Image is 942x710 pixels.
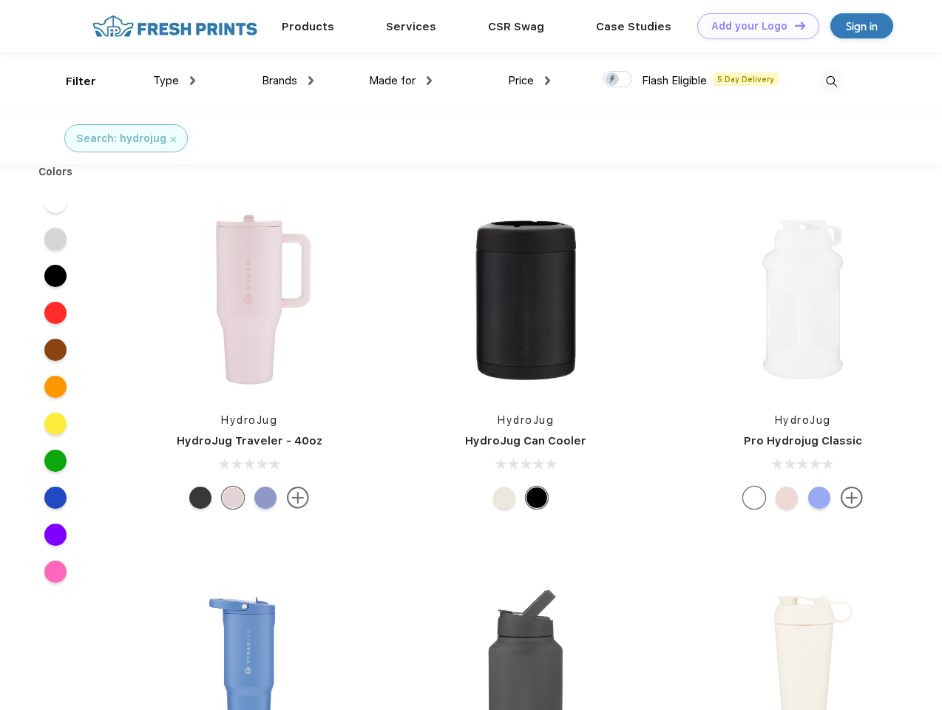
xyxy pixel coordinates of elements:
img: more.svg [287,487,309,509]
div: Pink Sand [776,487,798,509]
span: Made for [369,74,416,87]
img: func=resize&h=266 [705,201,901,398]
div: Filter [66,73,96,90]
span: Type [153,74,179,87]
a: HydroJug [498,414,554,426]
div: Search: hydrojug [76,131,166,146]
img: dropdown.png [308,76,314,85]
a: Pro Hydrojug Classic [744,434,862,447]
a: HydroJug Can Cooler [465,434,586,447]
span: Brands [262,74,297,87]
a: HydroJug Traveler - 40oz [177,434,322,447]
div: White [743,487,765,509]
div: Sign in [846,18,878,35]
img: more.svg [841,487,863,509]
a: HydroJug [775,414,831,426]
img: filter_cancel.svg [171,137,176,142]
div: Add your Logo [711,20,787,33]
a: Products [282,20,334,33]
img: dropdown.png [545,76,550,85]
div: Black [526,487,548,509]
div: Black [189,487,211,509]
div: Colors [27,164,84,180]
div: Cream [493,487,515,509]
img: func=resize&h=266 [151,201,348,398]
img: dropdown.png [427,76,432,85]
span: Price [508,74,534,87]
img: DT [795,21,805,30]
div: Hyper Blue [808,487,830,509]
img: func=resize&h=266 [427,201,624,398]
span: Flash Eligible [642,74,707,87]
a: HydroJug [221,414,277,426]
span: 5 Day Delivery [713,72,779,86]
a: Sign in [830,13,893,38]
div: Pink Sand [222,487,244,509]
div: Peri [254,487,277,509]
img: desktop_search.svg [819,70,844,94]
img: dropdown.png [190,76,195,85]
img: fo%20logo%202.webp [88,13,262,39]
